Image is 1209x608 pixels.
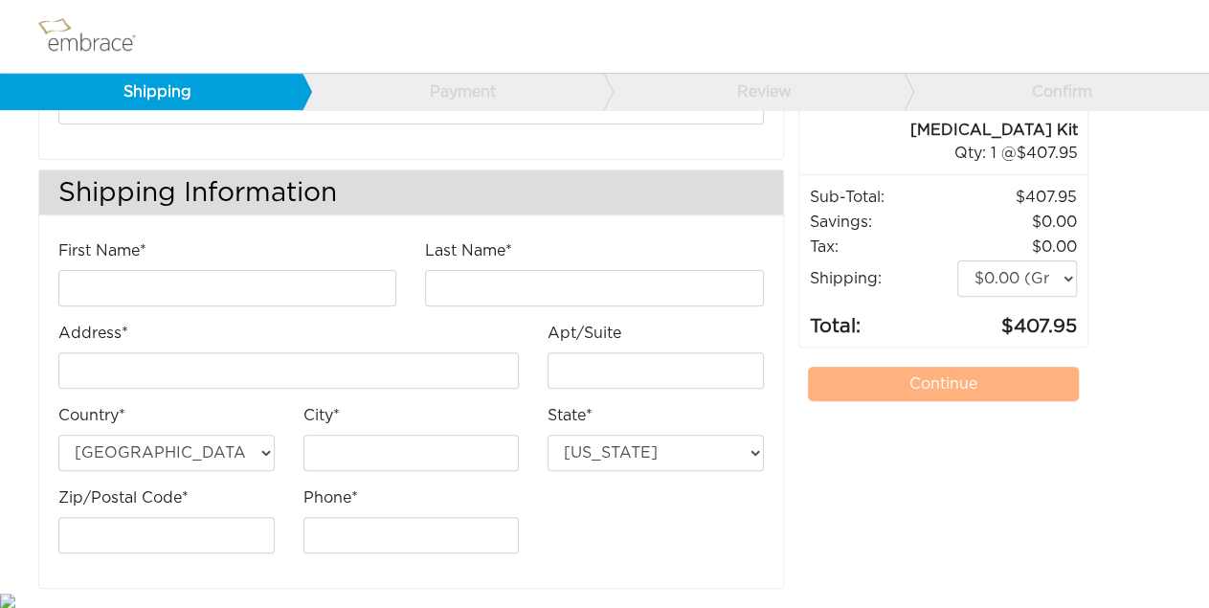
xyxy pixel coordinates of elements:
td: Total: [809,298,957,342]
a: Payment [302,74,604,110]
td: Tax: [809,235,957,259]
label: Apt/Suite [548,322,621,345]
a: Continue [808,367,1079,401]
label: Phone* [303,486,358,509]
span: 407.95 [1017,146,1078,161]
label: Zip/Postal Code* [58,486,189,509]
td: 0.00 [956,235,1078,259]
td: 407.95 [956,298,1078,342]
label: State* [548,404,593,427]
div: [MEDICAL_DATA] Kit [799,119,1078,142]
td: Savings : [809,210,957,235]
label: Address* [58,322,128,345]
label: First Name* [58,239,146,262]
td: 407.95 [956,185,1078,210]
a: Confirm [904,74,1206,110]
td: Shipping: [809,259,957,298]
label: Country* [58,404,125,427]
a: Review [603,74,906,110]
div: 1 @ [823,142,1078,165]
h3: Shipping Information [39,170,783,215]
img: logo.png [34,12,158,60]
td: 0.00 [956,210,1078,235]
td: Sub-Total: [809,185,957,210]
label: City* [303,404,340,427]
label: Last Name* [425,239,512,262]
